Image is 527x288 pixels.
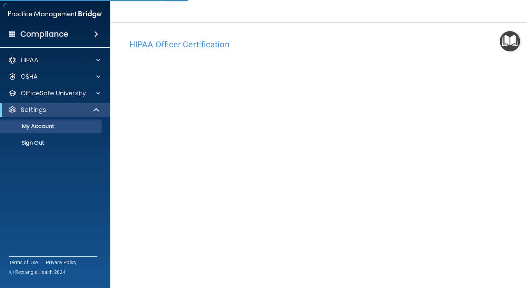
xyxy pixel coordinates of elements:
a: OSHA [8,73,100,81]
p: HIPAA [21,56,38,64]
a: OfficeSafe University [8,89,100,97]
h4: HIPAA Officer Certification [129,40,508,49]
h4: Compliance [20,29,68,39]
iframe: hipaa-training [129,53,508,277]
p: OSHA [21,73,38,81]
span: Ⓒ Rectangle Health 2024 [9,269,66,276]
p: Sign Out [4,140,99,146]
button: Open Resource Center [500,31,520,51]
p: Settings [21,106,46,114]
p: OfficeSafe University [21,89,86,97]
p: My Account [4,123,99,130]
a: Terms of Use [9,259,38,266]
a: Privacy Policy [46,259,77,266]
a: HIPAA [8,56,100,64]
img: PMB logo [8,7,102,21]
a: Settings [8,106,100,114]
